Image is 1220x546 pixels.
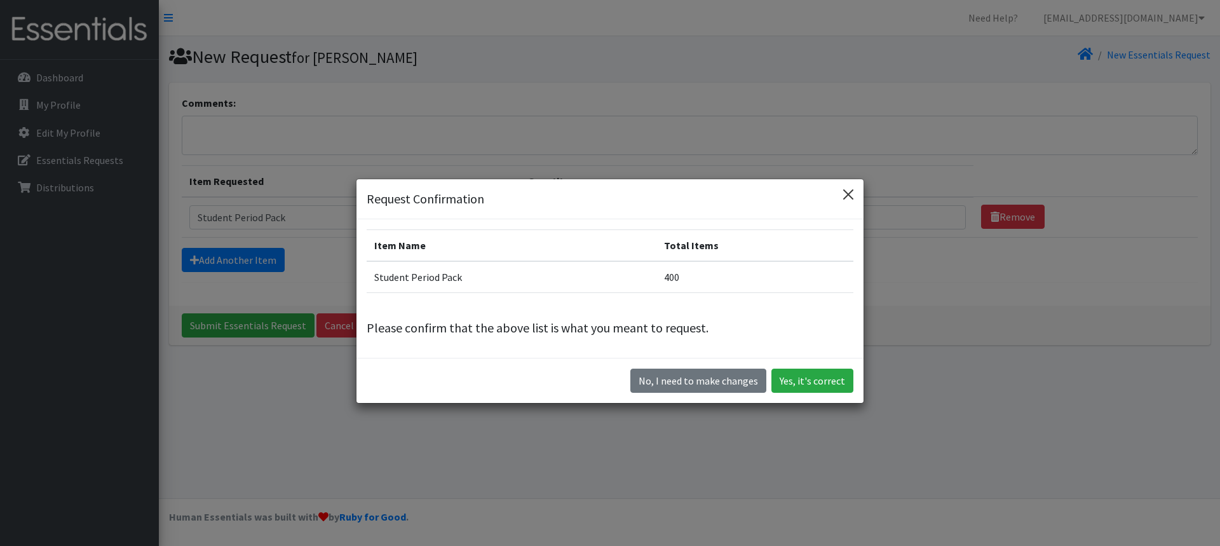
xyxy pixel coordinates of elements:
td: 400 [656,261,853,293]
p: Please confirm that the above list is what you meant to request. [367,318,853,338]
th: Item Name [367,229,656,261]
button: Close [838,184,858,205]
button: No I need to make changes [630,369,766,393]
h5: Request Confirmation [367,189,484,208]
button: Yes, it's correct [771,369,853,393]
td: Student Period Pack [367,261,656,293]
th: Total Items [656,229,853,261]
